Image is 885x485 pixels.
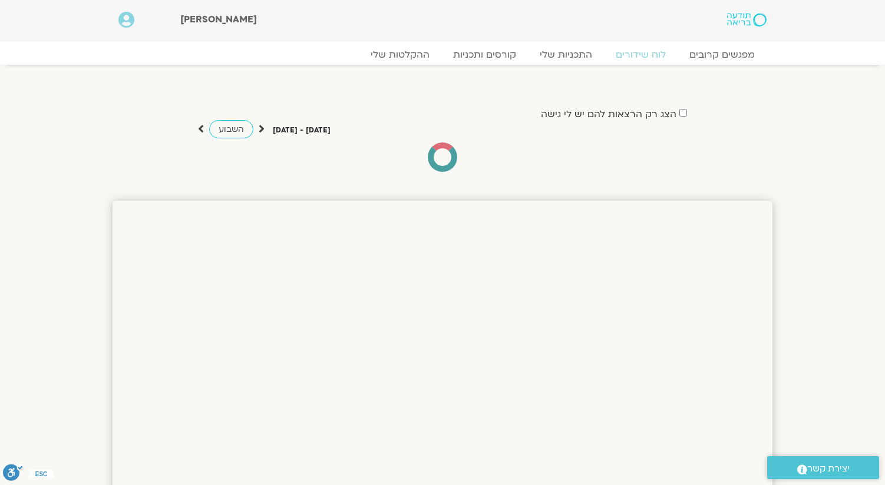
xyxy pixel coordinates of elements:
[767,456,879,479] a: יצירת קשר
[604,49,678,61] a: לוח שידורים
[180,13,257,26] span: [PERSON_NAME]
[807,461,850,477] span: יצירת קשר
[118,49,767,61] nav: Menu
[678,49,767,61] a: מפגשים קרובים
[541,109,676,119] label: הצג רק הרצאות להם יש לי גישה
[441,49,528,61] a: קורסים ותכניות
[273,124,331,137] p: [DATE] - [DATE]
[209,120,253,138] a: השבוע
[528,49,604,61] a: התכניות שלי
[359,49,441,61] a: ההקלטות שלי
[219,124,244,135] span: השבוע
